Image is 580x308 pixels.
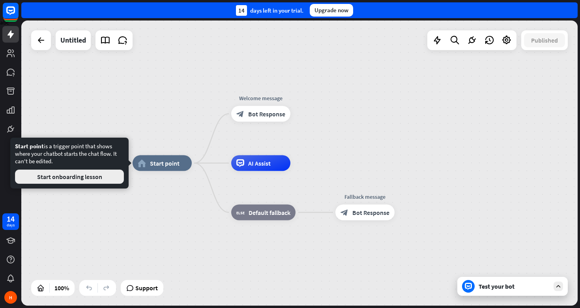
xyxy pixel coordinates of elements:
[135,282,158,294] span: Support
[60,30,86,50] div: Untitled
[7,215,15,222] div: 14
[236,5,247,16] div: 14
[4,291,17,304] div: H
[2,213,19,230] a: 14 days
[236,5,303,16] div: days left in your trial.
[225,94,296,102] div: Welcome message
[524,33,565,47] button: Published
[249,209,290,217] span: Default fallback
[15,142,124,184] div: is a trigger point that shows where your chatbot starts the chat flow. It can't be edited.
[15,142,44,150] span: Start point
[236,209,245,217] i: block_fallback
[352,209,389,217] span: Bot Response
[248,159,271,167] span: AI Assist
[7,222,15,228] div: days
[248,110,285,118] span: Bot Response
[236,110,244,118] i: block_bot_response
[479,282,550,290] div: Test your bot
[341,209,348,217] i: block_bot_response
[52,282,71,294] div: 100%
[150,159,180,167] span: Start point
[310,4,353,17] div: Upgrade now
[15,170,124,184] button: Start onboarding lesson
[138,159,146,167] i: home_2
[329,193,400,201] div: Fallback message
[6,3,30,27] button: Open LiveChat chat widget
